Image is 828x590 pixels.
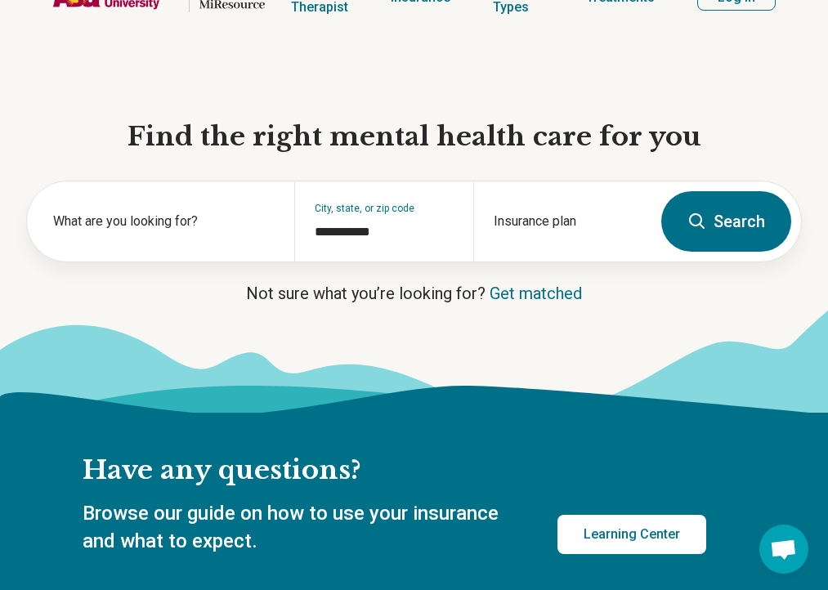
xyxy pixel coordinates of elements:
[759,525,808,574] div: Open chat
[53,212,275,231] label: What are you looking for?
[26,282,802,305] p: Not sure what you’re looking for?
[26,120,802,154] h1: Find the right mental health care for you
[557,515,706,554] a: Learning Center
[661,191,791,252] button: Search
[490,284,582,303] a: Get matched
[83,500,518,555] p: Browse our guide on how to use your insurance and what to expect.
[83,454,706,488] h2: Have any questions?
